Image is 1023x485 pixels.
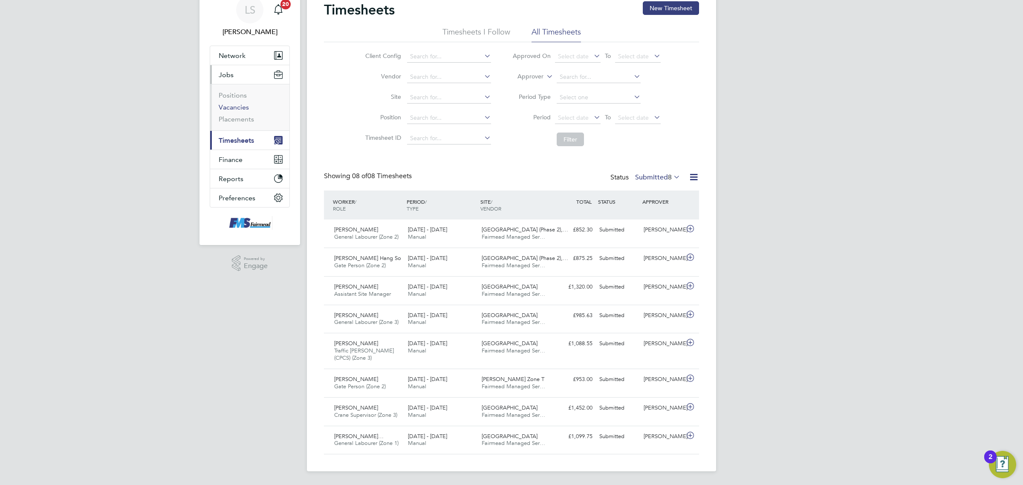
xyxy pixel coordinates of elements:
[363,72,401,80] label: Vendor
[552,430,596,444] div: £1,099.75
[640,430,685,444] div: [PERSON_NAME]
[210,131,289,150] button: Timesheets
[640,372,685,387] div: [PERSON_NAME]
[635,173,680,182] label: Submitted
[552,223,596,237] div: £852.30
[408,262,426,269] span: Manual
[640,223,685,237] div: [PERSON_NAME]
[407,133,491,144] input: Search for...
[219,103,249,111] a: Vacancies
[668,173,672,182] span: 8
[334,375,378,383] span: [PERSON_NAME]
[988,457,992,468] div: 2
[408,411,426,419] span: Manual
[334,254,401,262] span: [PERSON_NAME] Hang So
[408,226,447,233] span: [DATE] - [DATE]
[219,115,254,123] a: Placements
[482,375,544,383] span: [PERSON_NAME] Zone T
[219,91,247,99] a: Positions
[210,188,289,207] button: Preferences
[232,255,268,271] a: Powered byEngage
[334,383,386,390] span: Gate Person (Zone 2)
[532,27,581,42] li: All Timesheets
[482,383,545,390] span: Fairmead Managed Ser…
[334,318,399,326] span: General Labourer (Zone 3)
[219,52,246,60] span: Network
[482,433,538,440] span: [GEOGRAPHIC_DATA]
[407,51,491,63] input: Search for...
[640,251,685,266] div: [PERSON_NAME]
[227,216,272,230] img: f-mead-logo-retina.png
[491,198,492,205] span: /
[640,309,685,323] div: [PERSON_NAME]
[219,136,254,144] span: Timesheets
[425,198,427,205] span: /
[334,340,378,347] span: [PERSON_NAME]
[442,27,510,42] li: Timesheets I Follow
[512,93,551,101] label: Period Type
[408,290,426,297] span: Manual
[352,172,367,180] span: 08 of
[363,134,401,141] label: Timesheet ID
[244,263,268,270] span: Engage
[219,175,243,183] span: Reports
[334,404,378,411] span: [PERSON_NAME]
[596,372,640,387] div: Submitted
[482,290,545,297] span: Fairmead Managed Ser…
[408,254,447,262] span: [DATE] - [DATE]
[596,280,640,294] div: Submitted
[596,251,640,266] div: Submitted
[576,198,592,205] span: TOTAL
[363,52,401,60] label: Client Config
[363,113,401,121] label: Position
[331,194,405,216] div: WORKER
[408,404,447,411] span: [DATE] - [DATE]
[989,451,1016,478] button: Open Resource Center, 2 new notifications
[482,312,538,319] span: [GEOGRAPHIC_DATA]
[558,114,589,121] span: Select date
[482,254,568,262] span: [GEOGRAPHIC_DATA] (Phase 2),…
[552,372,596,387] div: £953.00
[408,312,447,319] span: [DATE] - [DATE]
[407,205,419,212] span: TYPE
[482,340,538,347] span: [GEOGRAPHIC_DATA]
[408,283,447,290] span: [DATE] - [DATE]
[334,439,399,447] span: General Labourer (Zone 1)
[552,337,596,351] div: £1,088.55
[334,283,378,290] span: [PERSON_NAME]
[334,290,391,297] span: Assistant Site Manager
[552,251,596,266] div: £875.25
[596,223,640,237] div: Submitted
[355,198,356,205] span: /
[334,226,378,233] span: [PERSON_NAME]
[334,262,386,269] span: Gate Person (Zone 2)
[408,233,426,240] span: Manual
[244,255,268,263] span: Powered by
[552,280,596,294] div: £1,320.00
[482,318,545,326] span: Fairmead Managed Ser…
[640,280,685,294] div: [PERSON_NAME]
[210,84,289,130] div: Jobs
[482,262,545,269] span: Fairmead Managed Ser…
[482,439,545,447] span: Fairmead Managed Ser…
[558,52,589,60] span: Select date
[640,194,685,209] div: APPROVER
[210,27,290,37] span: Lawrence Schott
[596,401,640,415] div: Submitted
[482,347,545,354] span: Fairmead Managed Ser…
[408,375,447,383] span: [DATE] - [DATE]
[482,411,545,419] span: Fairmead Managed Ser…
[482,283,538,290] span: [GEOGRAPHIC_DATA]
[352,172,412,180] span: 08 Timesheets
[408,347,426,354] span: Manual
[557,133,584,146] button: Filter
[482,226,568,233] span: [GEOGRAPHIC_DATA] (Phase 2),…
[480,205,501,212] span: VENDOR
[210,169,289,188] button: Reports
[408,340,447,347] span: [DATE] - [DATE]
[408,383,426,390] span: Manual
[482,233,545,240] span: Fairmead Managed Ser…
[219,71,234,79] span: Jobs
[324,172,413,181] div: Showing
[640,337,685,351] div: [PERSON_NAME]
